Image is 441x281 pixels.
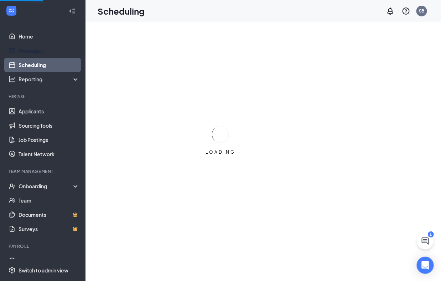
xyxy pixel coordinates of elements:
a: Team [19,193,79,208]
a: PayrollCrown [19,254,79,268]
svg: Settings [9,267,16,274]
div: Hiring [9,93,78,99]
svg: Collapse [69,7,76,15]
a: Job Postings [19,133,79,147]
a: Talent Network [19,147,79,161]
div: 1 [428,231,434,237]
svg: ChatActive [421,237,430,245]
svg: WorkstreamLogo [8,7,15,14]
button: ChatActive [417,233,434,250]
div: Open Intercom Messenger [417,257,434,274]
div: Reporting [19,76,80,83]
div: Switch to admin view [19,267,68,274]
svg: UserCheck [9,183,16,190]
svg: Notifications [386,7,395,15]
h1: Scheduling [98,5,145,17]
a: Home [19,29,79,44]
div: Onboarding [19,183,73,190]
a: Applicants [19,104,79,118]
svg: Analysis [9,76,16,83]
div: Payroll [9,243,78,249]
a: DocumentsCrown [19,208,79,222]
div: Team Management [9,168,78,174]
a: SurveysCrown [19,222,79,236]
a: Sourcing Tools [19,118,79,133]
a: Messages [19,44,79,58]
div: LOADING [203,149,238,155]
svg: QuestionInfo [402,7,410,15]
div: SB [419,8,425,14]
a: Scheduling [19,58,79,72]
